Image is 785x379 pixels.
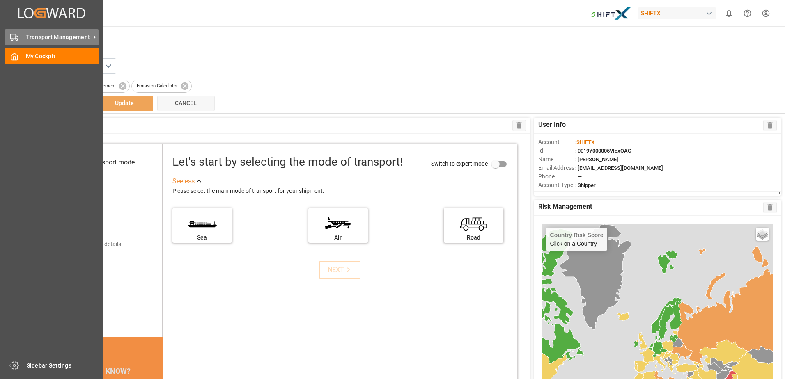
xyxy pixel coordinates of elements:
[34,28,779,41] span: Edit Cockpit
[538,120,566,131] span: User Info
[638,7,716,19] div: SHIFTX
[720,4,738,23] button: show 0 new notifications
[738,4,757,23] button: Help Center
[34,48,770,58] h3: Widgets
[538,202,592,213] span: Risk Management
[26,33,91,41] span: Transport Management
[96,96,153,111] button: Update
[591,6,632,21] img: Bildschirmfoto%202024-11-13%20um%2009.31.44.png_1731487080.png
[157,96,215,111] button: Cancel
[131,80,192,93] div: Emission Calculator
[26,52,99,61] span: My Cockpit
[638,5,720,21] button: SHIFTX
[27,361,100,370] span: Sidebar Settings
[5,48,99,64] a: My Cockpit
[132,82,183,89] span: Emission Calculator
[175,100,197,106] span: Cancel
